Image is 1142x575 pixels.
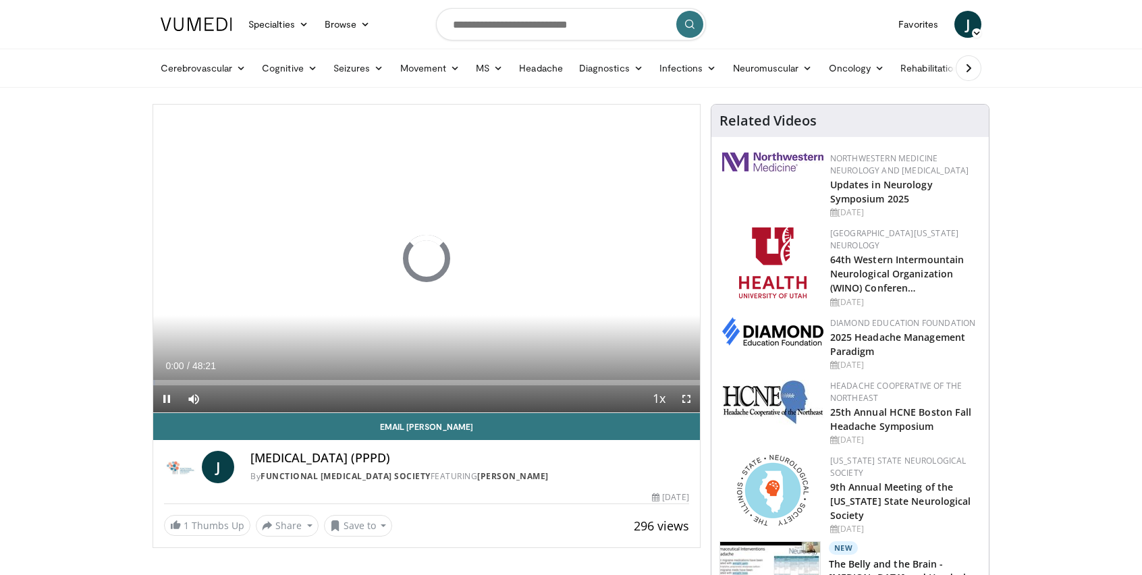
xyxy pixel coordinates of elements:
[468,55,511,82] a: MS
[261,470,431,482] a: Functional [MEDICAL_DATA] Society
[725,55,821,82] a: Neuromuscular
[830,178,933,205] a: Updates in Neurology Symposium 2025
[250,451,689,466] h4: [MEDICAL_DATA] (PPPD)
[830,406,972,433] a: 25th Annual HCNE Boston Fall Headache Symposium
[737,455,809,526] img: 71a8b48c-8850-4916-bbdd-e2f3ccf11ef9.png.150x105_q85_autocrop_double_scale_upscale_version-0.2.png
[324,515,393,537] button: Save to
[722,153,823,171] img: 2a462fb6-9365-492a-ac79-3166a6f924d8.png.150x105_q85_autocrop_double_scale_upscale_version-0.2.jpg
[153,380,700,385] div: Progress Bar
[830,317,976,329] a: Diamond Education Foundation
[317,11,379,38] a: Browse
[477,470,549,482] a: [PERSON_NAME]
[830,153,969,176] a: Northwestern Medicine Neurology and [MEDICAL_DATA]
[184,519,189,532] span: 1
[164,451,196,483] img: Functional Neurological Disorder Society
[830,523,978,535] div: [DATE]
[634,518,689,534] span: 296 views
[652,491,688,503] div: [DATE]
[673,385,700,412] button: Fullscreen
[821,55,893,82] a: Oncology
[436,8,706,40] input: Search topics, interventions
[830,380,962,404] a: Headache Cooperative of the Northeast
[153,413,700,440] a: Email [PERSON_NAME]
[739,227,807,298] img: f6362829-b0a3-407d-a044-59546adfd345.png.150x105_q85_autocrop_double_scale_upscale_version-0.2.png
[254,55,325,82] a: Cognitive
[830,227,959,251] a: [GEOGRAPHIC_DATA][US_STATE] Neurology
[830,253,964,294] a: 64th Western Intermountain Neurological Organization (WINO) Conferen…
[830,455,967,478] a: [US_STATE] State Neurological Society
[890,11,946,38] a: Favorites
[830,296,978,308] div: [DATE]
[646,385,673,412] button: Playback Rate
[250,470,689,483] div: By FEATURING
[392,55,468,82] a: Movement
[187,360,190,371] span: /
[240,11,317,38] a: Specialties
[164,515,250,536] a: 1 Thumbs Up
[511,55,571,82] a: Headache
[256,515,319,537] button: Share
[722,317,823,346] img: d0406666-9e5f-4b94-941b-f1257ac5ccaf.png.150x105_q85_autocrop_double_scale_upscale_version-0.2.png
[192,360,216,371] span: 48:21
[830,207,978,219] div: [DATE]
[325,55,392,82] a: Seizures
[722,380,823,425] img: 6c52f715-17a6-4da1-9b6c-8aaf0ffc109f.jpg.150x105_q85_autocrop_double_scale_upscale_version-0.2.jpg
[892,55,967,82] a: Rehabilitation
[161,18,232,31] img: VuMedi Logo
[180,385,207,412] button: Mute
[165,360,184,371] span: 0:00
[830,331,965,358] a: 2025 Headache Management Paradigm
[571,55,651,82] a: Diagnostics
[651,55,725,82] a: Infections
[829,541,859,555] p: New
[202,451,234,483] a: J
[153,105,700,413] video-js: Video Player
[954,11,981,38] a: J
[719,113,817,129] h4: Related Videos
[153,385,180,412] button: Pause
[830,481,971,522] a: 9th Annual Meeting of the [US_STATE] State Neurological Society
[153,55,254,82] a: Cerebrovascular
[830,359,978,371] div: [DATE]
[830,434,978,446] div: [DATE]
